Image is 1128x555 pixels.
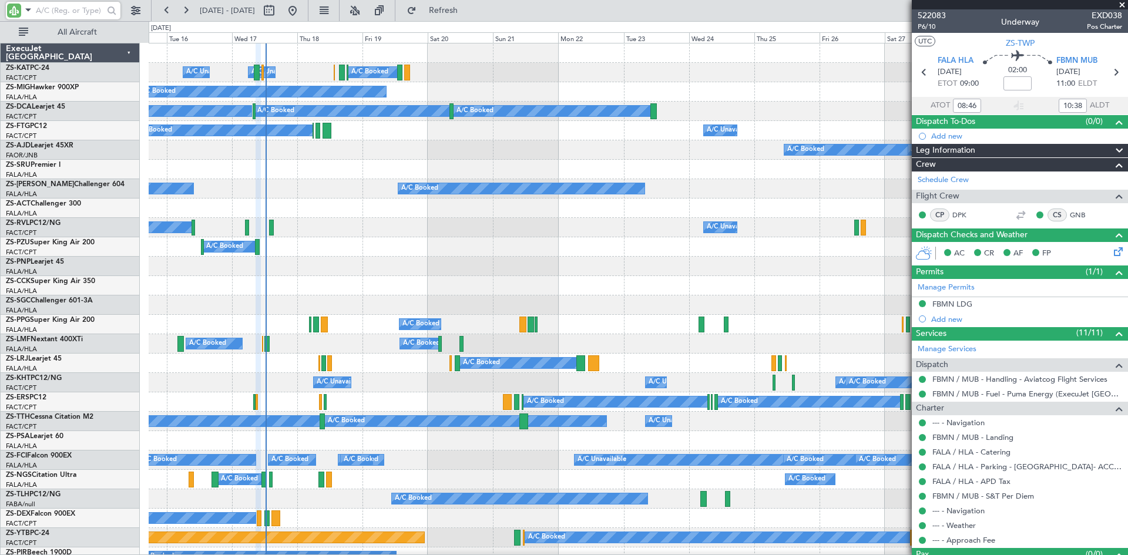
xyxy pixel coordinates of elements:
[1056,78,1075,90] span: 11:00
[932,432,1013,442] a: FBMN / MUB - Landing
[351,63,388,81] div: A/C Booked
[932,476,1010,486] a: FALA / HLA - APD Tax
[403,335,440,352] div: A/C Booked
[932,506,985,516] a: --- - Navigation
[6,162,31,169] span: ZS-SRU
[932,389,1122,399] a: FBMN / MUB - Fuel - Puma Energy (ExecuJet [GEOGRAPHIC_DATA] Account)
[6,345,37,354] a: FALA/HLA
[916,115,975,129] span: Dispatch To-Dos
[931,100,950,112] span: ATOT
[6,491,61,498] a: ZS-TLHPC12/NG
[6,375,31,382] span: ZS-KHT
[6,355,62,362] a: ZS-LRJLearjet 45
[6,239,95,246] a: ZS-PZUSuper King Air 200
[6,355,28,362] span: ZS-LRJ
[938,78,957,90] span: ETOT
[754,32,820,43] div: Thu 25
[151,23,171,33] div: [DATE]
[6,413,93,421] a: ZS-TTHCessna Citation M2
[6,239,30,246] span: ZS-PZU
[932,462,1122,472] a: FALA / HLA - Parking - [GEOGRAPHIC_DATA]- ACC # 1800
[916,144,975,157] span: Leg Information
[135,122,172,139] div: A/C Booked
[1042,248,1051,260] span: FP
[1090,100,1109,112] span: ALDT
[6,500,35,509] a: FABA/null
[721,393,758,411] div: A/C Booked
[1070,210,1096,220] a: GNB
[932,535,995,545] a: --- - Approach Fee
[578,451,626,469] div: A/C Unavailable
[932,447,1010,457] a: FALA / HLA - Catering
[931,314,1122,324] div: Add new
[36,2,103,19] input: A/C (Reg. or Type)
[1086,265,1103,278] span: (1/1)
[6,142,73,149] a: ZS-AJDLearjet 45XR
[916,190,959,203] span: Flight Crew
[206,238,243,255] div: A/C Booked
[344,451,381,469] div: A/C Booked
[6,258,31,265] span: ZS-PNP
[558,32,623,43] div: Mon 22
[6,151,38,160] a: FAOR/JNB
[6,103,32,110] span: ZS-DCA
[6,84,79,91] a: ZS-MIGHawker 900XP
[1087,22,1122,32] span: Pos Charter
[6,461,37,470] a: FALA/HLA
[6,142,31,149] span: ZS-AJD
[6,220,29,227] span: ZS-RVL
[932,520,976,530] a: --- - Weather
[6,200,31,207] span: ZS-ACT
[916,228,1028,242] span: Dispatch Checks and Weather
[31,28,124,36] span: All Aircraft
[918,344,976,355] a: Manage Services
[6,132,36,140] a: FACT/CPT
[938,55,973,67] span: FALA HLA
[1001,16,1039,28] div: Underway
[911,141,948,159] div: A/C Booked
[918,174,969,186] a: Schedule Crew
[1048,208,1067,221] div: CS
[859,451,896,469] div: A/C Booked
[6,452,72,459] a: ZS-FCIFalcon 900EX
[13,23,127,42] button: All Aircraft
[6,413,30,421] span: ZS-TTH
[689,32,754,43] div: Wed 24
[402,315,439,333] div: A/C Booked
[915,36,935,46] button: UTC
[1076,327,1103,339] span: (11/11)
[6,452,27,459] span: ZS-FCI
[6,181,74,188] span: ZS-[PERSON_NAME]
[6,287,37,295] a: FALA/HLA
[930,208,949,221] div: CP
[6,510,31,517] span: ZS-DEX
[6,472,76,479] a: ZS-NGSCitation Ultra
[6,123,47,130] a: ZS-FTGPC12
[463,354,500,372] div: A/C Booked
[200,5,255,16] span: [DATE] - [DATE]
[6,297,31,304] span: ZS-SGC
[362,32,428,43] div: Fri 19
[6,84,30,91] span: ZS-MIG
[6,200,81,207] a: ZS-ACTChallenger 300
[1006,37,1035,49] span: ZS-TWP
[140,451,177,469] div: A/C Booked
[952,210,979,220] a: DPK
[317,374,365,391] div: A/C Unavailable
[820,32,885,43] div: Fri 26
[1056,66,1080,78] span: [DATE]
[6,220,61,227] a: ZS-RVLPC12/NG
[916,265,944,279] span: Permits
[493,32,558,43] div: Sun 21
[787,141,824,159] div: A/C Booked
[839,374,888,391] div: A/C Unavailable
[6,510,75,517] a: ZS-DEXFalcon 900EX
[6,170,37,179] a: FALA/HLA
[527,393,564,411] div: A/C Booked
[167,32,232,43] div: Tue 16
[649,374,697,391] div: A/C Unavailable
[918,22,946,32] span: P6/10
[953,99,981,113] input: --:--
[1008,65,1027,76] span: 02:00
[932,374,1107,384] a: FBMN / MUB - Handling - Aviatcog Flight Services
